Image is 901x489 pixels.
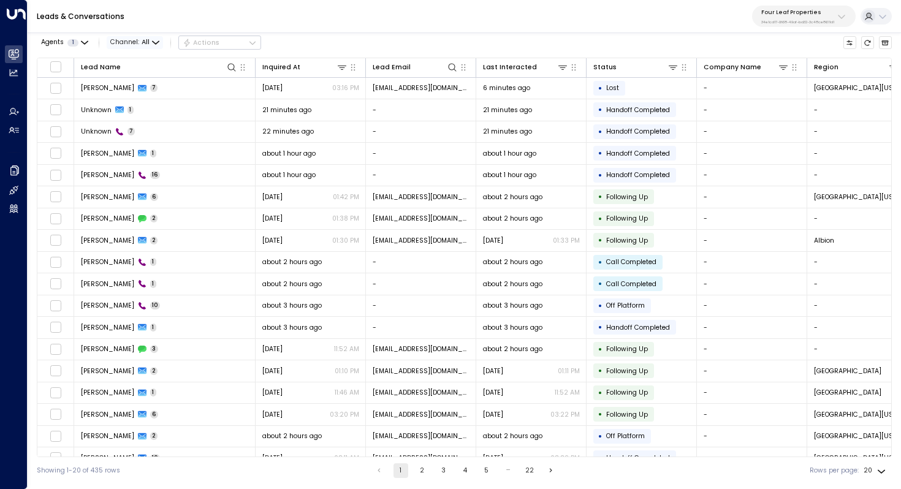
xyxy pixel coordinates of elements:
[483,236,503,245] span: Yesterday
[483,344,542,354] span: about 2 hours ago
[50,430,61,442] span: Toggle select row
[458,463,473,478] button: Go to page 4
[501,463,515,478] div: …
[150,214,158,222] span: 2
[814,62,838,73] div: Region
[150,237,158,245] span: 2
[81,149,134,158] span: Evan White
[107,36,163,49] button: Channel:All
[81,127,112,136] span: Unknown
[373,61,458,73] div: Lead Email
[697,317,807,338] td: -
[262,431,322,441] span: about 2 hours ago
[334,453,359,463] p: 08:11 AM
[436,463,451,478] button: Go to page 3
[332,83,359,93] p: 03:16 PM
[598,124,603,140] div: •
[334,344,359,354] p: 11:52 AM
[183,39,220,47] div: Actions
[373,214,470,223] span: pinkdw12@gmail.com
[593,61,679,73] div: Status
[262,410,283,419] span: Sep 09, 2025
[697,360,807,382] td: -
[373,388,470,397] span: superwoman_20062003@yahoo.com
[522,463,537,478] button: Go to page 22
[150,345,159,353] span: 3
[50,300,61,311] span: Toggle select row
[150,324,157,332] span: 1
[81,279,134,289] span: Chris Burgess
[606,105,670,115] span: Handoff Completed
[142,39,150,46] span: All
[415,463,430,478] button: Go to page 2
[704,62,761,73] div: Company Name
[81,61,238,73] div: Lead Name
[107,36,163,49] span: Channel:
[50,278,61,290] span: Toggle select row
[606,388,648,397] span: Following Up
[606,257,656,267] span: Call Completed
[606,431,645,441] span: Off Platform
[262,366,283,376] span: Sep 17, 2025
[37,466,120,476] div: Showing 1-20 of 435 rows
[150,150,157,157] span: 1
[333,192,359,202] p: 01:42 PM
[150,280,157,288] span: 1
[373,83,470,93] span: lilwhite458@gmail.com
[697,143,807,164] td: -
[814,61,900,73] div: Region
[366,317,476,338] td: -
[752,6,856,27] button: Four Leaf Properties34e1cd17-0f68-49af-bd32-3c48ce8611d1
[81,431,134,441] span: Abriel Marshall
[178,36,261,50] div: Button group with a nested menu
[373,431,470,441] span: abrielmarshall96@gmail.com
[37,11,124,21] a: Leads & Conversations
[373,62,411,73] div: Lead Email
[262,83,283,93] span: Sep 10, 2025
[483,105,532,115] span: 21 minutes ago
[332,214,359,223] p: 01:38 PM
[598,319,603,335] div: •
[127,106,134,114] span: 1
[366,99,476,121] td: -
[598,211,603,227] div: •
[598,341,603,357] div: •
[697,121,807,143] td: -
[697,447,807,469] td: -
[483,149,536,158] span: about 1 hour ago
[81,83,134,93] span: Daniel White
[598,145,603,161] div: •
[81,105,112,115] span: Unknown
[50,191,61,203] span: Toggle select row
[127,127,135,135] span: 7
[178,36,261,50] button: Actions
[150,301,161,309] span: 10
[262,344,283,354] span: Sep 17, 2025
[483,62,537,73] div: Last Interacted
[50,365,61,377] span: Toggle select row
[606,83,619,93] span: Lost
[262,257,322,267] span: about 2 hours ago
[697,426,807,447] td: -
[366,143,476,164] td: -
[262,170,316,180] span: about 1 hour ago
[373,344,470,354] span: superwoman_20062003@yahoo.com
[598,189,603,205] div: •
[483,279,542,289] span: about 2 hours ago
[50,104,61,116] span: Toggle select row
[483,323,542,332] span: about 3 hours ago
[150,454,161,462] span: 16
[814,366,881,376] span: Mount Pleasant
[697,339,807,360] td: -
[50,82,61,94] span: Toggle select row
[50,343,61,355] span: Toggle select row
[50,126,61,137] span: Toggle select row
[558,366,580,376] p: 01:11 PM
[262,388,283,397] span: Sep 17, 2025
[761,20,834,25] p: 34e1cd17-0f68-49af-bd32-3c48ce8611d1
[150,367,158,375] span: 2
[598,406,603,422] div: •
[373,410,470,419] span: superwoman_20062003@yahoo.com
[598,232,603,248] div: •
[598,254,603,270] div: •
